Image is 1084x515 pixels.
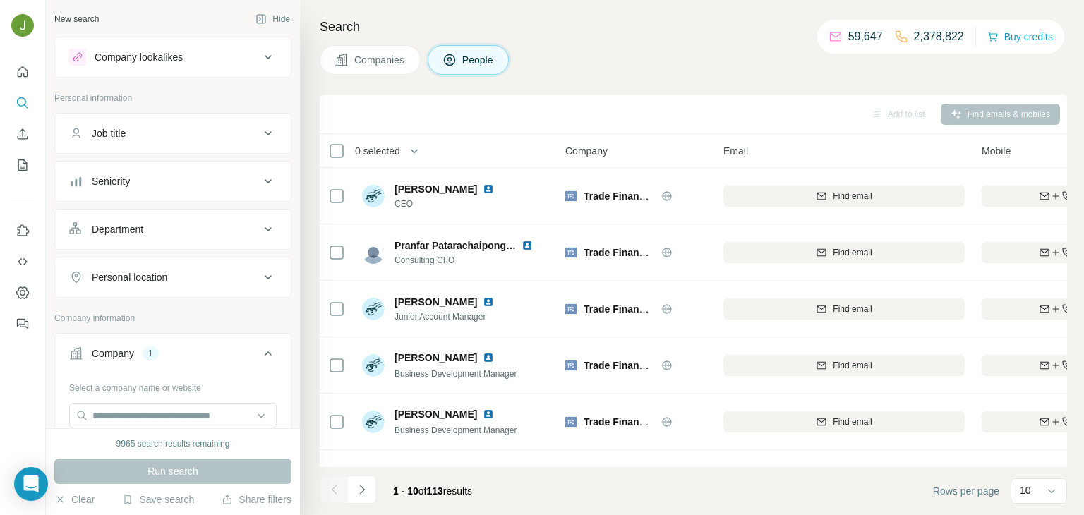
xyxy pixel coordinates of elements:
span: [PERSON_NAME] [395,464,477,478]
span: Email [723,144,748,158]
button: Quick start [11,59,34,85]
button: Enrich CSV [11,121,34,147]
img: Logo of Trade Finance Company TFC [565,303,577,315]
img: Avatar [362,298,385,320]
div: Company lookalikes [95,50,183,64]
p: Personal information [54,92,291,104]
img: Avatar [362,354,385,377]
span: Trade Finance Company TFC [584,303,720,315]
div: Open Intercom Messenger [14,467,48,501]
span: CEO [395,198,511,210]
span: Pranfar Patarachaipongsa [395,240,517,251]
button: Find email [723,186,965,207]
span: People [462,53,495,67]
img: Avatar [362,467,385,490]
span: Companies [354,53,406,67]
img: LinkedIn logo [483,183,494,195]
div: 9965 search results remaining [116,437,230,450]
span: [PERSON_NAME] [395,182,477,196]
span: [PERSON_NAME] [395,407,477,421]
img: Avatar [362,185,385,207]
img: Avatar [362,241,385,264]
span: Business Development Manager [395,369,517,379]
p: 10 [1020,483,1031,497]
button: Share filters [222,492,291,507]
img: LinkedIn logo [483,408,494,420]
span: Mobile [982,144,1011,158]
button: Dashboard [11,280,34,305]
span: Consulting CFO [395,254,550,267]
button: Find email [723,355,965,376]
span: Company [565,144,608,158]
button: Clear [54,492,95,507]
span: Trade Finance Company TFC [584,247,720,258]
button: Seniority [55,164,291,198]
img: Avatar [362,411,385,433]
button: Use Surfe API [11,249,34,274]
span: Rows per page [933,484,999,498]
button: My lists [11,152,34,178]
span: Find email [833,303,872,315]
img: Logo of Trade Finance Company TFC [565,416,577,428]
button: Hide [246,8,300,30]
p: 2,378,822 [914,28,964,45]
span: of [418,485,427,497]
div: Job title [92,126,126,140]
img: Logo of Trade Finance Company TFC [565,247,577,258]
div: Department [92,222,143,236]
span: Trade Finance Company TFC [584,416,720,428]
button: Department [55,212,291,246]
button: Buy credits [987,27,1053,47]
img: Logo of Trade Finance Company TFC [565,360,577,371]
span: results [393,485,472,497]
div: Seniority [92,174,130,188]
div: Select a company name or website [69,376,277,394]
span: [PERSON_NAME] [395,351,477,365]
button: Save search [122,492,194,507]
span: Find email [833,190,872,202]
span: 0 selected [355,144,400,158]
h4: Search [320,17,1067,37]
span: Business Development Manager [395,425,517,435]
span: 1 - 10 [393,485,418,497]
button: Company1 [55,337,291,376]
span: [PERSON_NAME] [395,295,477,309]
img: LinkedIn logo [522,240,533,251]
div: 1 [143,347,159,360]
img: LinkedIn logo [483,352,494,363]
button: Job title [55,116,291,150]
button: Feedback [11,311,34,337]
button: Use Surfe on LinkedIn [11,218,34,243]
button: Find email [723,298,965,320]
img: Logo of Trade Finance Company TFC [565,190,577,202]
button: Find email [723,242,965,263]
span: Trade Finance Company TFC [584,190,720,202]
img: LinkedIn logo [483,466,494,477]
button: Company lookalikes [55,40,291,74]
span: Find email [833,246,872,259]
img: Avatar [11,14,34,37]
img: LinkedIn logo [483,296,494,308]
p: Company information [54,312,291,325]
span: Find email [833,416,872,428]
button: Navigate to next page [348,475,376,504]
p: 59,647 [848,28,883,45]
span: Trade Finance Company TFC [584,360,720,371]
span: 113 [427,485,443,497]
button: Search [11,90,34,116]
div: Company [92,346,134,360]
button: Personal location [55,260,291,294]
div: New search [54,13,99,25]
div: Personal location [92,270,167,284]
button: Find email [723,411,965,432]
span: Find email [833,359,872,372]
span: Junior Account Manager [395,310,511,323]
